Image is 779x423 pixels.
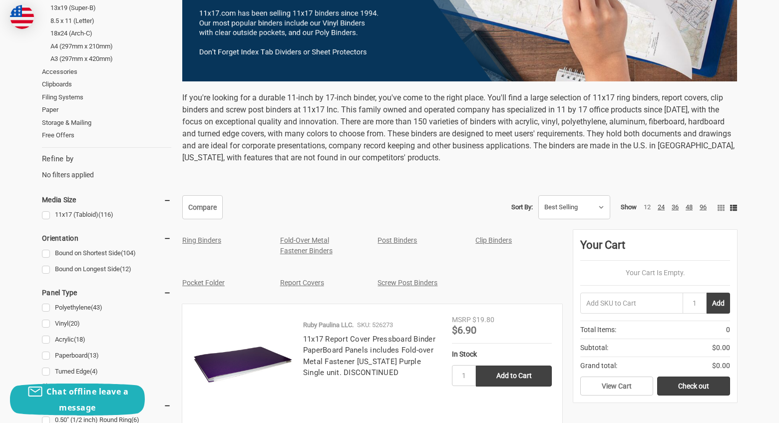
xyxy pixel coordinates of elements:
span: (116) [98,211,113,218]
img: duty and tax information for United States [10,5,34,29]
span: Show More [42,381,74,391]
h5: Panel Type [42,287,171,299]
a: 96 [700,203,707,211]
a: 13x19 (Super-B) [50,1,171,14]
input: Add SKU to Cart [580,293,683,314]
div: In Stock [452,349,552,360]
span: 0 [726,325,730,335]
h5: Refine by [42,153,171,165]
a: 36 [672,203,679,211]
span: (13) [87,352,99,359]
div: Your Cart [580,237,730,261]
span: (104) [121,249,136,257]
span: (4) [90,368,98,375]
a: 18x24 (Arch-C) [50,27,171,40]
p: Ruby Paulina LLC. [303,320,354,330]
a: Filing Systems [42,91,171,104]
span: (18) [74,336,85,343]
a: Polyethylene [42,301,171,315]
a: 12 [644,203,651,211]
span: $19.80 [472,316,494,324]
button: Add [707,293,730,314]
span: $0.00 [712,343,730,353]
a: Post Binders [378,236,417,244]
a: 24 [658,203,665,211]
a: Storage & Mailing [42,116,171,129]
a: Accessories [42,65,171,78]
a: Acrylic [42,333,171,347]
a: Clip Binders [475,236,512,244]
button: Chat offline leave a message [10,384,145,416]
p: Your Cart Is Empty. [580,268,730,278]
img: 11x17 Report Cover Pressboard Binder PaperBoard Panels includes Fold-over Metal Fastener Louisian... [193,315,293,415]
span: (12) [120,265,131,273]
span: Total Items: [580,325,616,335]
a: Screw Post Binders [378,279,437,287]
h5: Media Size [42,194,171,206]
span: (20) [68,320,80,327]
span: (43) [91,304,102,311]
h5: Orientation [42,232,171,244]
div: MSRP [452,315,471,325]
a: Fold-Over Metal Fastener Binders [280,236,333,255]
a: A4 (297mm x 210mm) [50,40,171,53]
a: Bound on Longest Side [42,263,171,276]
a: Paperboard [42,349,171,363]
span: If you're looking for a durable 11-inch by 17-inch binder, you've come to the right place. You'll... [182,93,735,162]
a: Vinyl [42,317,171,331]
a: Report Covers [280,279,324,287]
a: Compare [182,195,223,219]
span: $6.90 [452,324,476,336]
a: Free Offers [42,129,171,142]
div: No filters applied [42,153,171,180]
a: 11x17 Report Cover Pressboard Binder PaperBoard Panels includes Fold-over Metal Fastener [US_STAT... [303,335,435,378]
span: Subtotal: [580,343,608,353]
a: 11x17 (Tabloid) [42,208,171,222]
a: Clipboards [42,78,171,91]
a: Ring Binders [182,236,221,244]
a: Paper [42,103,171,116]
a: Pocket Folder [182,279,225,287]
a: 48 [686,203,693,211]
a: Turned Edge [42,365,171,379]
a: Bound on Shortest Side [42,247,171,260]
a: 8.5 x 11 (Letter) [50,14,171,27]
p: SKU: 526273 [357,320,393,330]
span: Show [621,203,637,211]
a: A3 (297mm x 420mm) [50,52,171,65]
span: Chat offline leave a message [46,386,128,413]
input: Add to Cart [476,366,552,387]
label: Sort By: [511,200,533,215]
